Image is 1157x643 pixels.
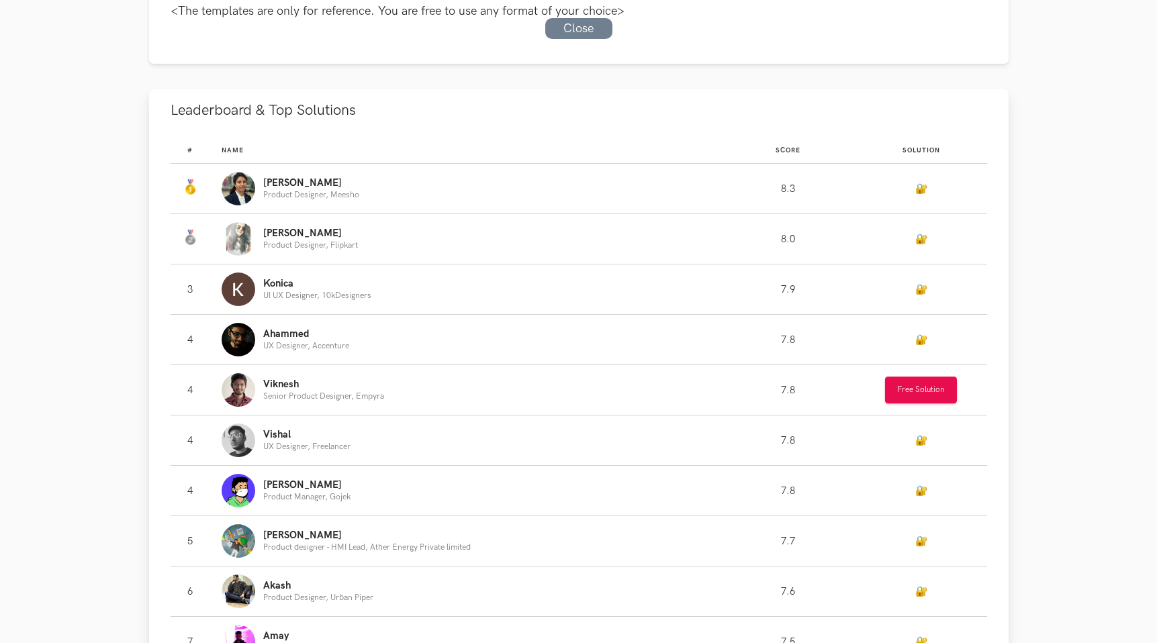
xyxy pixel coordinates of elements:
[263,379,384,390] p: Viknesh
[721,516,855,566] td: 7.7
[263,392,384,401] p: Senior Product Designer, Empyra
[222,273,255,306] img: Profile photo
[171,4,624,18] i: <The templates are only for reference. You are free to use any format of your choice>
[885,377,957,403] button: Free Solution
[171,415,222,466] td: 4
[171,101,356,119] span: Leaderboard & Top Solutions
[721,365,855,415] td: 7.8
[915,334,927,346] a: 🔐
[915,536,927,547] a: 🔐
[721,214,855,264] td: 8.0
[721,566,855,617] td: 7.6
[263,581,373,591] p: Akash
[222,222,255,256] img: Profile photo
[263,228,358,239] p: [PERSON_NAME]
[263,631,371,642] p: Amay
[263,291,371,300] p: UI UX Designer, 10kDesigners
[915,435,927,446] a: 🔐
[915,586,927,597] a: 🔐
[222,323,255,356] img: Profile photo
[222,146,244,154] span: Name
[222,524,255,558] img: Profile photo
[263,480,351,491] p: [PERSON_NAME]
[171,566,222,617] td: 6
[263,530,471,541] p: [PERSON_NAME]
[263,493,351,501] p: Product Manager, Gojek
[263,178,359,189] p: [PERSON_NAME]
[171,264,222,315] td: 3
[721,466,855,516] td: 7.8
[776,146,800,154] span: Score
[545,18,612,39] a: Close
[915,234,927,245] a: 🔐
[222,575,255,608] img: Profile photo
[222,424,255,457] img: Profile photo
[263,543,471,552] p: Product designer - HMI Lead, Ather Energy Private limited
[915,183,927,195] a: 🔐
[263,241,358,250] p: Product Designer, Flipkart
[263,430,351,440] p: Vishal
[222,373,255,407] img: Profile photo
[721,164,855,214] td: 8.3
[171,516,222,566] td: 5
[171,315,222,365] td: 4
[263,342,349,350] p: UX Designer, Accenture
[222,172,255,205] img: Profile photo
[171,365,222,415] td: 4
[149,89,1009,132] button: Leaderboard & Top Solutions
[721,415,855,466] td: 7.8
[263,191,359,199] p: Product Designer, Meesho
[721,315,855,365] td: 7.8
[915,485,927,497] a: 🔐
[263,593,373,602] p: Product Designer, Urban Piper
[187,146,193,154] span: #
[903,146,940,154] span: Solution
[263,279,371,289] p: Konica
[182,179,198,195] img: Gold Medal
[263,329,349,340] p: Ahammed
[182,230,198,246] img: Silver Medal
[915,284,927,295] a: 🔐
[263,442,351,451] p: UX Designer, Freelancer
[222,474,255,507] img: Profile photo
[721,264,855,315] td: 7.9
[171,466,222,516] td: 4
